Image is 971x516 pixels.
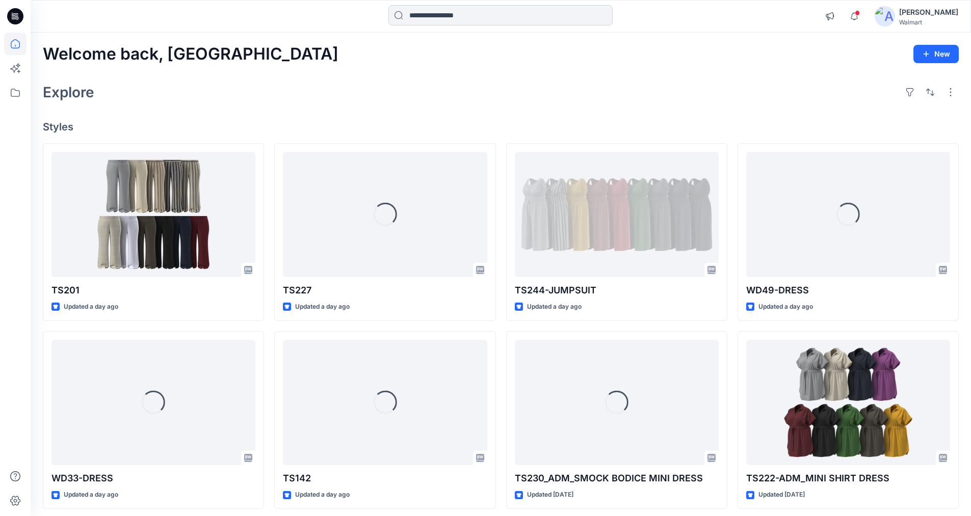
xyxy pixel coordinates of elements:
[43,45,338,64] h2: Welcome back, [GEOGRAPHIC_DATA]
[746,471,950,485] p: TS222-ADM_MINI SHIRT DRESS
[295,302,350,312] p: Updated a day ago
[515,152,719,278] a: TS244-JUMPSUIT
[64,490,118,500] p: Updated a day ago
[527,302,582,312] p: Updated a day ago
[51,471,255,485] p: WD33-DRESS
[43,84,94,100] h2: Explore
[899,6,958,18] div: [PERSON_NAME]
[64,302,118,312] p: Updated a day ago
[515,283,719,297] p: TS244-JUMPSUIT
[51,152,255,278] a: TS201
[913,45,959,63] button: New
[746,340,950,466] a: TS222-ADM_MINI SHIRT DRESS
[746,283,950,297] p: WD49-DRESS
[283,471,487,485] p: TS142
[758,490,805,500] p: Updated [DATE]
[527,490,573,500] p: Updated [DATE]
[875,6,895,26] img: avatar
[283,283,487,297] p: TS227
[899,18,958,26] div: Walmart
[515,471,719,485] p: TS230_ADM_SMOCK BODICE MINI DRESS
[51,283,255,297] p: TS201
[758,302,813,312] p: Updated a day ago
[295,490,350,500] p: Updated a day ago
[43,121,959,133] h4: Styles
